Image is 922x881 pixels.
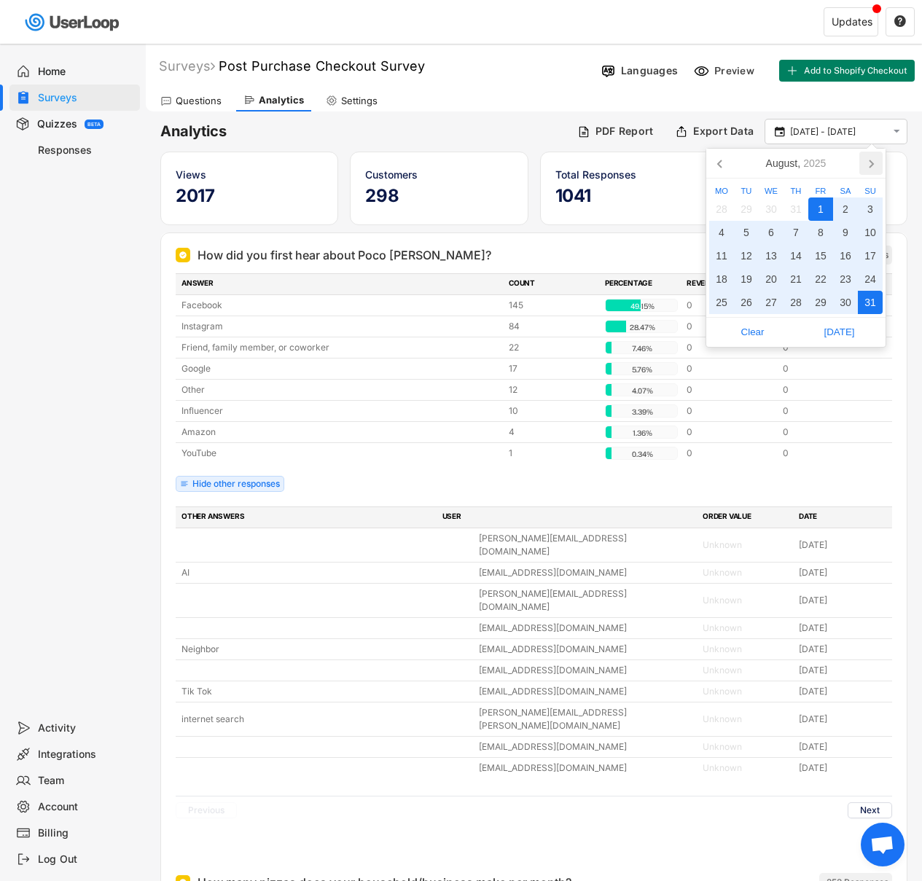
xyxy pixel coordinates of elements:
div: Unknown [703,539,790,552]
div: Customers [365,167,512,182]
div: 11 [709,244,734,267]
div: Instagram [181,320,500,333]
div: 28.47% [609,321,676,334]
div: 0 [687,404,774,418]
div: Log Out [38,853,134,866]
div: Languages [621,64,678,77]
div: 0 [687,299,774,312]
button:  [773,125,786,138]
div: 22 [808,267,833,291]
div: 0 [687,447,774,460]
div: 145 [509,299,596,312]
button: Next [848,802,892,818]
h5: 298 [365,185,512,207]
div: [PERSON_NAME][EMAIL_ADDRESS][DOMAIN_NAME] [479,587,695,614]
div: ORDER VALUE [703,511,790,524]
div: 4 [509,426,596,439]
div: Open chat [861,823,905,866]
div: 1.36% [609,426,676,439]
img: userloop-logo-01.svg [22,7,125,37]
div: Facebook [181,299,500,312]
div: [EMAIL_ADDRESS][DOMAIN_NAME] [479,685,695,698]
div: 18 [709,267,734,291]
div: 84 [509,320,596,333]
div: 30 [833,291,858,314]
div: [EMAIL_ADDRESS][DOMAIN_NAME] [479,622,695,635]
div: We [759,187,784,195]
div: YouTube [181,447,500,460]
div: 29 [734,197,759,221]
div: Quizzes [37,117,77,131]
div: Su [858,187,883,195]
div: DATE [799,511,886,524]
div: [DATE] [799,685,886,698]
div: 28 [709,197,734,221]
button: Clear [709,321,796,344]
text:  [894,125,900,138]
div: 29 [808,291,833,314]
text:  [894,15,906,28]
div: 2 [833,197,858,221]
img: Language%20Icon.svg [601,63,616,79]
div: 3.39% [609,405,676,418]
div: Billing [38,826,134,840]
div: [DATE] [799,566,886,579]
div: 25 [709,291,734,314]
div: Analytics [259,94,304,106]
span: Clear [714,321,792,343]
div: 1 [509,447,596,460]
div: Unknown [703,713,790,726]
div: Home [38,65,134,79]
div: 49.15% [609,299,676,313]
div: OTHER ANSWERS [181,511,434,524]
div: 13 [759,244,784,267]
div: Unknown [703,643,790,656]
div: 0 [783,341,870,354]
div: 7.46% [609,342,676,355]
text:  [775,125,785,138]
div: Sa [833,187,858,195]
div: 17 [858,244,883,267]
div: 15 [808,244,833,267]
div: Influencer [181,404,500,418]
div: [DATE] [799,713,886,726]
div: 10 [858,221,883,244]
div: Total Responses [555,167,703,182]
div: Surveys [38,91,134,105]
div: 9 [833,221,858,244]
div: Friend, family member, or coworker [181,341,500,354]
div: [EMAIL_ADDRESS][DOMAIN_NAME] [479,566,695,579]
div: Surveys [159,58,215,74]
div: Unknown [703,740,790,753]
div: 21 [784,267,808,291]
div: Account [38,800,134,814]
div: 0 [783,404,870,418]
div: Unknown [703,622,790,635]
div: Unknown [703,594,790,607]
font: Post Purchase Checkout Survey [219,58,425,74]
div: Google [181,362,500,375]
div: 0 [783,426,870,439]
div: Unknown [703,566,790,579]
div: 17 [509,362,596,375]
div: [EMAIL_ADDRESS][DOMAIN_NAME] [479,643,695,656]
div: 3 [858,197,883,221]
div: Unknown [703,761,790,775]
div: 31 [858,291,883,314]
div: Other [181,383,500,396]
div: PERCENTAGE [605,278,678,291]
div: Preview [714,64,758,77]
div: 0 [687,320,774,333]
div: 0 [783,362,870,375]
div: internet search [181,713,470,726]
h5: 1041 [555,185,703,207]
div: How did you first hear about Poco [PERSON_NAME]? [198,246,491,264]
div: 19 [734,267,759,291]
div: 4.07% [609,384,676,397]
div: 5.76% [609,363,676,376]
div: 0 [687,383,774,396]
div: PDF Report [595,125,654,138]
div: Th [784,187,808,195]
div: [DATE] [799,761,886,775]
